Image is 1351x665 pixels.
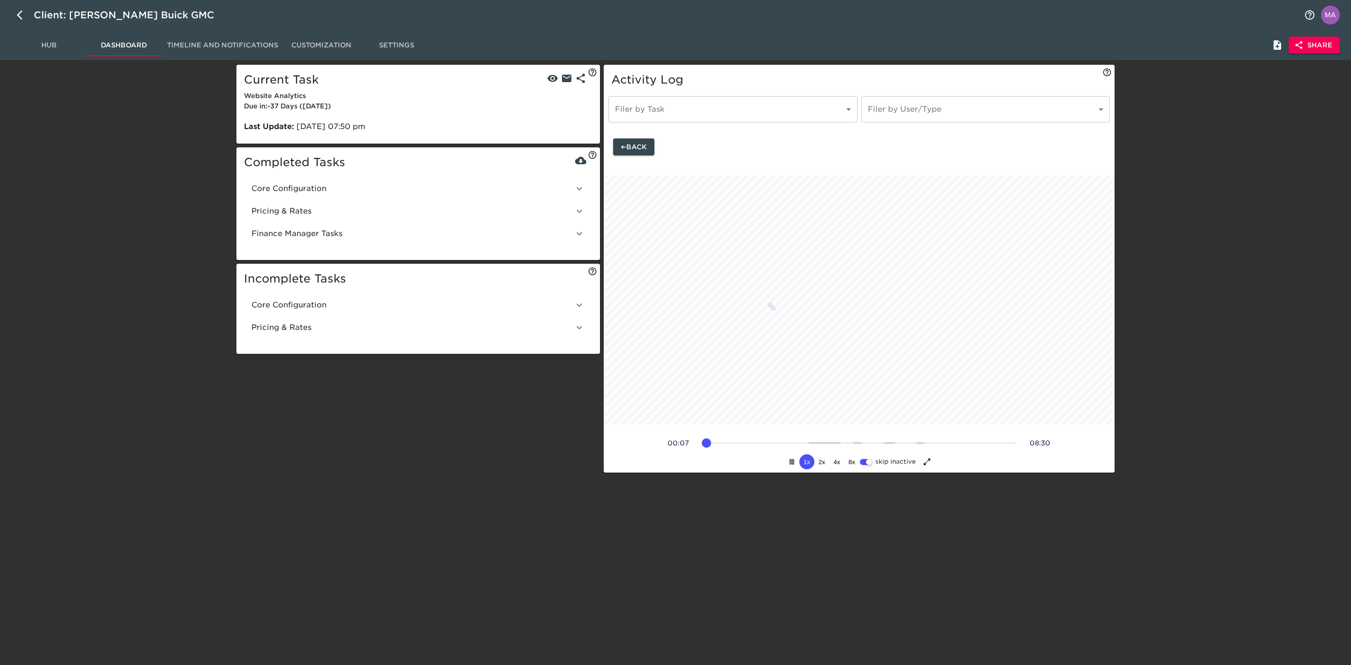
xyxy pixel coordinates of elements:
[1289,37,1340,54] button: Share
[17,39,81,51] span: Hub
[251,322,574,333] span: Pricing & Rates
[251,228,574,239] span: Finance Manager Tasks
[1321,6,1340,24] img: Profile
[251,183,574,194] span: Core Configuration
[1266,34,1289,56] button: Internal Notes and Comments
[917,442,924,444] div: inactive period
[621,141,626,153] span: ➔
[289,39,353,51] span: Customization
[853,442,861,444] div: inactive period
[364,39,428,51] span: Settings
[809,442,841,444] div: inactive period
[814,454,829,469] button: 2x
[588,267,597,276] svg: These tasks still need to be completed for this Onboarding Hub
[588,150,597,160] svg: See and download data from all completed tasks here
[244,316,592,339] div: Pricing & Rates
[244,121,592,132] p: [DATE] 07:50 pm
[244,101,592,112] div: Due in : -37 Day s ( [DATE] )
[621,141,647,153] span: Back
[799,454,814,469] button: 1x
[167,39,278,51] span: Timeline and Notifications
[875,458,916,466] span: skip inactive
[244,72,592,87] h5: Current Task
[244,222,592,245] div: Finance Manager Tasks
[861,96,1110,122] div: ​
[92,39,156,51] span: Dashboard
[244,177,592,200] div: Core Configuration
[613,138,654,156] button: ➔Back
[244,294,592,316] div: Core Configuration
[884,442,895,444] div: inactive period
[608,96,857,122] div: ​
[1017,438,1063,448] span: 08:30
[574,153,588,168] button: Download All Tasks
[546,71,560,85] button: View Task
[251,299,574,311] span: Core Configuration
[244,155,592,170] h5: Completed Tasks
[588,68,597,77] svg: This is the current task that needs to be completed for this Onboarding Hub
[34,8,228,23] div: Client: [PERSON_NAME] Buick GMC
[1102,68,1112,77] svg: View what external collaborators have done in this Onboarding Hub
[560,71,574,85] button: Send Reminder
[244,271,592,286] h5: Incomplete Tasks
[655,438,702,448] span: 00:07
[251,206,574,217] span: Pricing & Rates
[574,70,588,84] a: External Link
[829,454,844,469] button: 4x
[611,72,1107,87] h5: Activity Log
[844,454,859,469] button: 8x
[1296,39,1332,51] span: Share
[1298,4,1321,26] button: notifications
[244,91,592,101] div: Website Analytics
[244,200,592,222] div: Pricing & Rates
[244,122,294,131] b: Last Update:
